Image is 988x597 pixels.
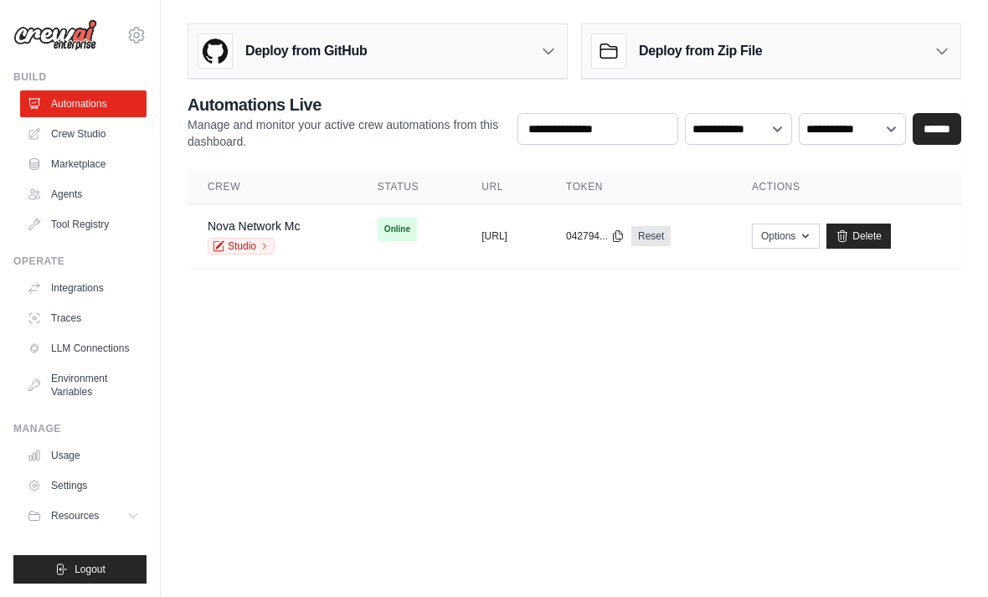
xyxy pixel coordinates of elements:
[566,229,625,243] button: 042794...
[546,170,732,204] th: Token
[631,226,671,246] a: Reset
[358,170,461,204] th: Status
[20,121,147,147] a: Crew Studio
[20,90,147,117] a: Automations
[20,275,147,301] a: Integrations
[826,224,891,249] a: Delete
[188,170,358,204] th: Crew
[20,335,147,362] a: LLM Connections
[20,151,147,178] a: Marketplace
[188,116,504,150] p: Manage and monitor your active crew automations from this dashboard.
[20,442,147,469] a: Usage
[75,563,105,576] span: Logout
[13,555,147,584] button: Logout
[752,224,820,249] button: Options
[20,181,147,208] a: Agents
[20,472,147,499] a: Settings
[461,170,546,204] th: URL
[378,218,417,241] span: Online
[13,19,97,51] img: Logo
[20,502,147,529] button: Resources
[20,365,147,405] a: Environment Variables
[20,305,147,332] a: Traces
[198,34,232,68] img: GitHub Logo
[51,509,99,522] span: Resources
[639,41,762,61] h3: Deploy from Zip File
[208,219,300,233] a: Nova Network Mc
[13,255,147,268] div: Operate
[732,170,961,204] th: Actions
[13,422,147,435] div: Manage
[245,41,367,61] h3: Deploy from GitHub
[188,93,504,116] h2: Automations Live
[20,211,147,238] a: Tool Registry
[13,70,147,84] div: Build
[208,238,275,255] a: Studio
